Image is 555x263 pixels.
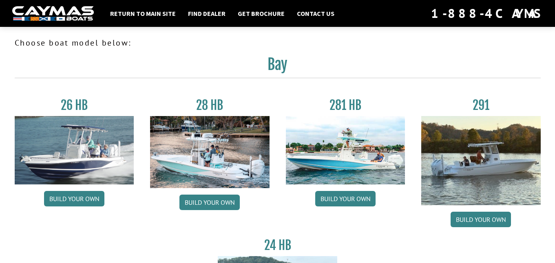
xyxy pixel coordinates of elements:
img: white-logo-c9c8dbefe5ff5ceceb0f0178aa75bf4bb51f6bca0971e226c86eb53dfe498488.png [12,6,94,21]
div: 1-888-4CAYMAS [431,4,543,22]
a: Contact Us [293,8,338,19]
p: Choose boat model below: [15,37,541,49]
h3: 291 [421,98,541,113]
a: Build your own [315,191,376,206]
img: 291_Thumbnail.jpg [421,116,541,205]
h3: 24 HB [218,238,337,253]
img: 26_new_photo_resized.jpg [15,116,134,184]
a: Find Dealer [184,8,230,19]
a: Build your own [451,212,511,227]
a: Build your own [179,195,240,210]
h3: 28 HB [150,98,270,113]
a: Return to main site [106,8,180,19]
h2: Bay [15,55,541,78]
img: 28-hb-twin.jpg [286,116,405,184]
h3: 26 HB [15,98,134,113]
h3: 281 HB [286,98,405,113]
img: 28_hb_thumbnail_for_caymas_connect.jpg [150,116,270,188]
a: Build your own [44,191,104,206]
a: Get Brochure [234,8,289,19]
